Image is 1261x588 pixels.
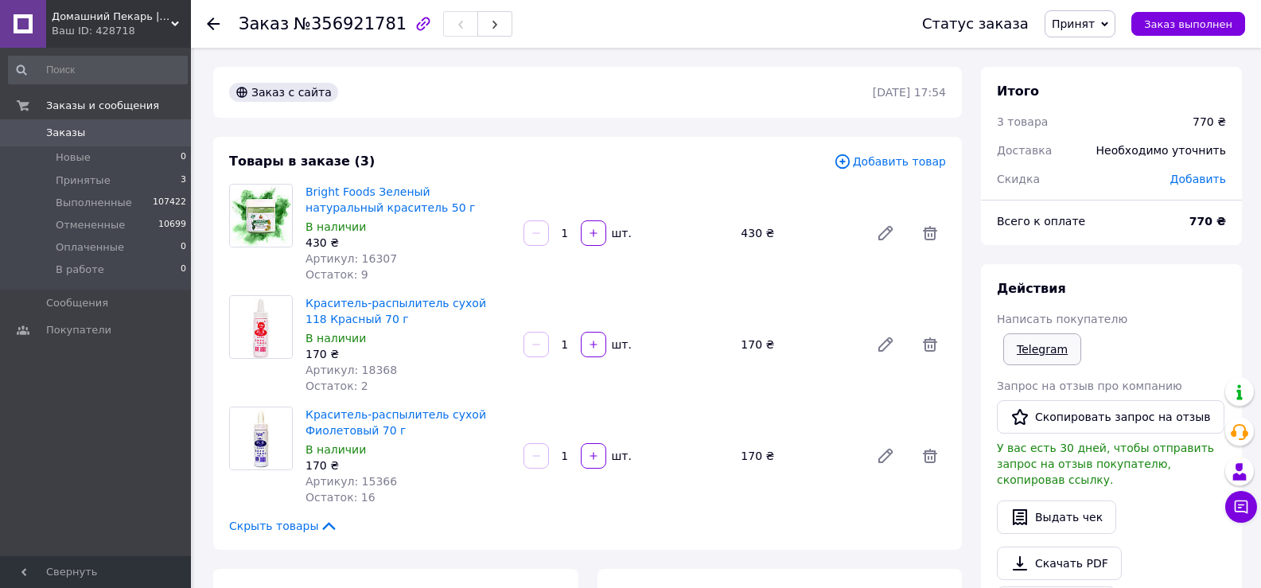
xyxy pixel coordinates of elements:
time: [DATE] 17:54 [873,86,946,99]
span: Сообщения [46,296,108,310]
span: Добавить товар [834,153,946,170]
input: Поиск [8,56,188,84]
span: Удалить [914,329,946,360]
button: Заказ выполнен [1131,12,1245,36]
button: Чат с покупателем [1225,491,1257,523]
span: Действия [997,281,1066,296]
span: Артикул: 16307 [306,252,397,265]
img: Краситель-распылитель сухой 118 Красный 70 г [230,296,292,358]
div: 430 ₴ [306,235,511,251]
img: Bright Foods Зеленый натуральный краситель 50 г [230,185,292,247]
span: Заказы [46,126,85,140]
span: Выполненные [56,196,132,210]
span: Скрыть товары [229,518,338,534]
span: Добавить [1170,173,1226,185]
span: В наличии [306,443,366,456]
span: В наличии [306,332,366,345]
div: Статус заказа [922,16,1029,32]
span: Итого [997,84,1039,99]
span: Домашний Пекарь | Магазин для кондитеров [52,10,171,24]
span: Написать покупателю [997,313,1127,325]
span: Удалить [914,440,946,472]
div: Заказ с сайта [229,83,338,102]
div: 170 ₴ [734,445,863,467]
span: 10699 [158,218,186,232]
div: 170 ₴ [734,333,863,356]
span: №356921781 [294,14,407,33]
img: Краситель-распылитель сухой Фиолетовый 70 г [230,407,292,469]
span: Запрос на отзыв про компанию [997,380,1182,392]
span: Оплаченные [56,240,124,255]
span: Удалить [914,217,946,249]
span: 3 товара [997,115,1048,128]
span: У вас есть 30 дней, чтобы отправить запрос на отзыв покупателю, скопировав ссылку. [997,442,1214,486]
span: Заказ выполнен [1144,18,1232,30]
a: Краситель-распылитель сухой 118 Красный 70 г [306,297,486,325]
button: Выдать чек [997,500,1116,534]
span: Скидка [997,173,1040,185]
span: Покупатели [46,323,111,337]
span: Остаток: 2 [306,380,368,392]
span: Отмененные [56,218,125,232]
span: 0 [181,263,186,277]
span: Артикул: 15366 [306,475,397,488]
b: 770 ₴ [1189,215,1226,228]
span: Доставка [997,144,1052,157]
div: 170 ₴ [306,346,511,362]
div: 430 ₴ [734,222,863,244]
span: Заказы и сообщения [46,99,159,113]
span: Артикул: 18368 [306,364,397,376]
div: Необходимо уточнить [1087,133,1236,168]
button: Скопировать запрос на отзыв [997,400,1224,434]
a: Редактировать [870,329,901,360]
span: Принят [1052,18,1095,30]
span: Всего к оплате [997,215,1085,228]
a: Скачать PDF [997,547,1122,580]
div: 770 ₴ [1193,114,1226,130]
a: Bright Foods Зеленый натуральный краситель 50 г [306,185,475,214]
a: Редактировать [870,217,901,249]
span: Принятые [56,173,111,188]
span: Товары в заказе (3) [229,154,375,169]
div: шт. [608,448,633,464]
a: Краситель-распылитель сухой Фиолетовый 70 г [306,408,486,437]
div: 170 ₴ [306,458,511,473]
span: В наличии [306,220,366,233]
span: 0 [181,240,186,255]
span: Заказ [239,14,289,33]
span: Остаток: 9 [306,268,368,281]
span: 0 [181,150,186,165]
div: Ваш ID: 428718 [52,24,191,38]
span: В работе [56,263,104,277]
span: Новые [56,150,91,165]
span: Остаток: 16 [306,491,376,504]
div: шт. [608,225,633,241]
span: 107422 [153,196,186,210]
a: Редактировать [870,440,901,472]
a: Telegram [1003,333,1081,365]
div: шт. [608,337,633,352]
span: 3 [181,173,186,188]
div: Вернуться назад [207,16,220,32]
